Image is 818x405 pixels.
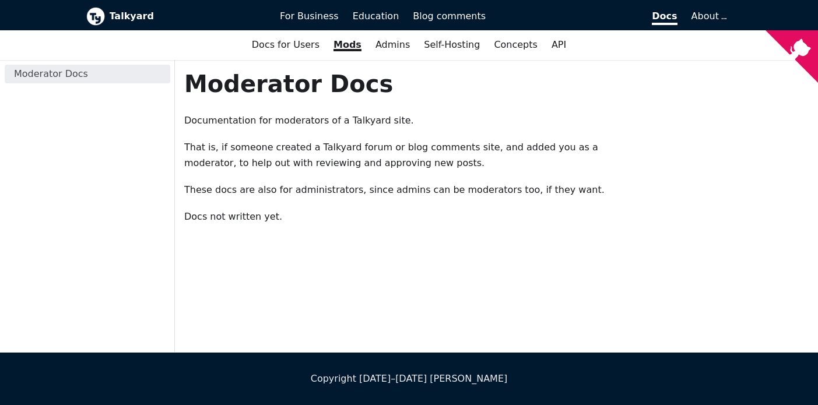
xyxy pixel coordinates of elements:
[86,7,105,26] img: Talkyard logo
[652,10,677,25] span: Docs
[493,6,684,26] a: Docs
[346,6,406,26] a: Education
[5,65,170,83] a: Moderator Docs
[327,35,368,55] a: Mods
[417,35,487,55] a: Self-Hosting
[184,113,648,128] p: Documentation for moderators of a Talkyard site.
[487,35,545,55] a: Concepts
[545,35,573,55] a: API
[184,209,648,224] p: Docs not written yet.
[245,35,327,55] a: Docs for Users
[86,371,732,386] div: Copyright [DATE]–[DATE] [PERSON_NAME]
[691,10,725,22] a: About
[368,35,417,55] a: Admins
[273,6,346,26] a: For Business
[184,140,648,171] p: That is, if someone created a Talkyard forum or blog comments site, and added you as a moderator,...
[280,10,339,22] span: For Business
[353,10,399,22] span: Education
[86,7,264,26] a: Talkyard logoTalkyard
[184,182,648,198] p: These docs are also for administrators, since admins can be moderators too, if they want.
[110,9,264,24] b: Talkyard
[413,10,486,22] span: Blog comments
[406,6,493,26] a: Blog comments
[184,69,648,98] h1: Moderator Docs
